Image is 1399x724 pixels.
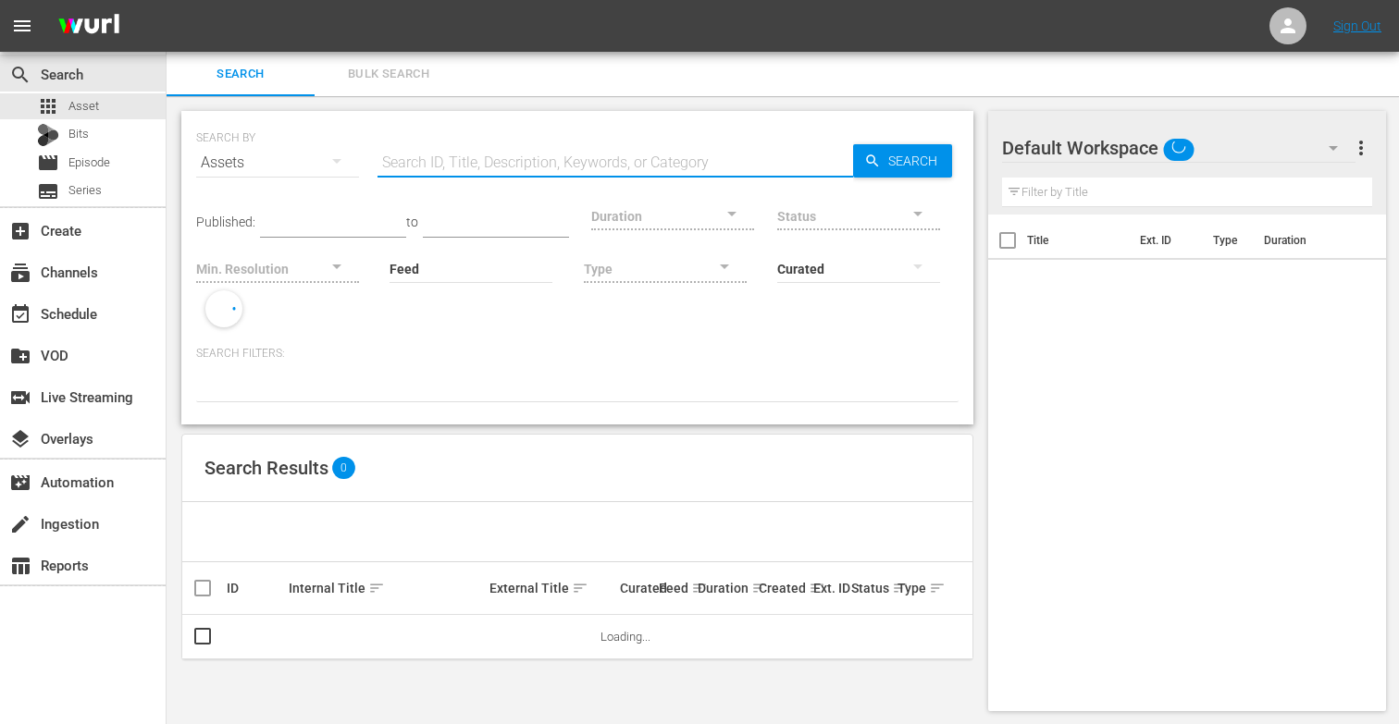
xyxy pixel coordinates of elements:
[37,95,59,117] span: Asset
[1350,137,1372,159] span: more_vert
[9,387,31,409] span: Live Streaming
[620,581,653,595] div: Curated
[37,180,59,202] span: Series
[332,457,355,479] span: 0
[289,577,484,599] div: Internal Title
[326,64,452,85] span: Bulk Search
[9,513,31,535] span: Ingestion
[37,152,59,174] span: Episode
[809,580,825,596] span: sort
[691,580,708,596] span: sort
[751,580,768,596] span: sort
[9,555,31,577] span: Reports
[881,144,952,178] span: Search
[9,64,31,86] span: Search
[68,97,99,116] span: Asset
[892,580,909,596] span: sort
[9,262,31,284] span: Channels
[68,125,89,143] span: Bits
[813,581,847,595] div: Ext. ID
[178,64,303,85] span: Search
[68,153,110,172] span: Episode
[196,346,959,362] p: Search Filters:
[9,303,31,325] span: Schedule
[853,144,952,178] button: Search
[9,220,31,242] span: Create
[1027,215,1129,266] th: Title
[572,580,588,596] span: sort
[1253,215,1364,266] th: Duration
[1002,122,1356,174] div: Default Workspace
[37,124,59,146] div: Bits
[489,577,615,599] div: External Title
[9,428,31,450] span: Overlays
[368,580,385,596] span: sort
[196,215,255,229] span: Published:
[196,137,359,189] div: Assets
[11,15,33,37] span: menu
[44,5,133,48] img: ans4CAIJ8jUAAAAAAAAAAAAAAAAAAAAAAAAgQb4GAAAAAAAAAAAAAAAAAAAAAAAAJMjXAAAAAAAAAAAAAAAAAAAAAAAAgAT5G...
[1333,18,1381,33] a: Sign Out
[68,181,102,200] span: Series
[600,630,650,644] span: Loading...
[1350,126,1372,170] button: more_vert
[698,577,754,599] div: Duration
[9,472,31,494] span: Automation
[406,215,418,229] span: to
[9,345,31,367] span: VOD
[898,577,922,599] div: Type
[1129,215,1202,266] th: Ext. ID
[659,577,692,599] div: Feed
[1202,215,1253,266] th: Type
[204,457,328,479] span: Search Results
[759,577,807,599] div: Created
[227,581,283,595] div: ID
[851,577,892,599] div: Status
